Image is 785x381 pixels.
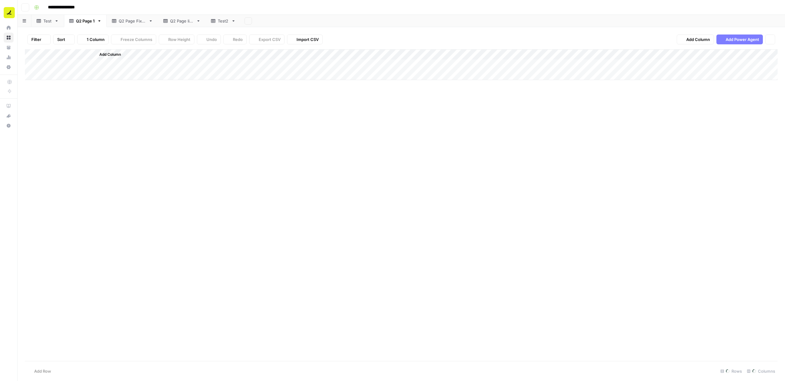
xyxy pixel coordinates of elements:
div: Q2 Page 1 [76,18,95,24]
button: Undo [197,34,221,44]
span: Filter [31,36,41,43]
button: Redo [223,34,247,44]
button: Add Power Agent [716,34,763,44]
button: 1 Column [77,34,109,44]
a: AirOps Academy [4,101,14,111]
span: Add Power Agent [726,36,759,43]
span: Add Row [34,368,51,374]
div: Rows [718,366,744,376]
div: Columns [744,366,778,376]
div: Q2 Page Fixed [119,18,146,24]
button: Add Column [677,34,714,44]
button: Export CSV [249,34,285,44]
a: Q2 Page 1 [64,15,107,27]
a: Q2 Page Fixed [107,15,158,27]
img: Ramp Logo [4,7,15,18]
div: What's new? [4,111,13,120]
button: Freeze Columns [111,34,156,44]
button: Workspace: Ramp [4,5,14,20]
div: Q2 Page live [170,18,194,24]
a: Test2 [206,15,241,27]
div: Test2 [218,18,229,24]
span: 1 Column [87,36,105,43]
span: Sort [57,36,65,43]
button: Help + Support [4,121,14,131]
a: Usage [4,52,14,62]
div: Test [43,18,52,24]
button: Add Row [25,366,55,376]
a: Home [4,23,14,33]
button: Sort [53,34,75,44]
span: Export CSV [259,36,281,43]
span: Import CSV [297,36,319,43]
span: Freeze Columns [121,36,152,43]
button: Add Column [91,51,123,59]
button: Row Height [159,34,194,44]
button: Filter [27,34,51,44]
a: Test [31,15,64,27]
a: Your Data [4,43,14,52]
a: Settings [4,62,14,72]
span: Row Height [168,36,190,43]
a: Browse [4,33,14,43]
span: Add Column [99,52,121,57]
span: Redo [233,36,243,43]
button: Import CSV [287,34,323,44]
button: What's new? [4,111,14,121]
span: Undo [206,36,217,43]
a: Q2 Page live [158,15,206,27]
span: Add Column [686,36,710,43]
